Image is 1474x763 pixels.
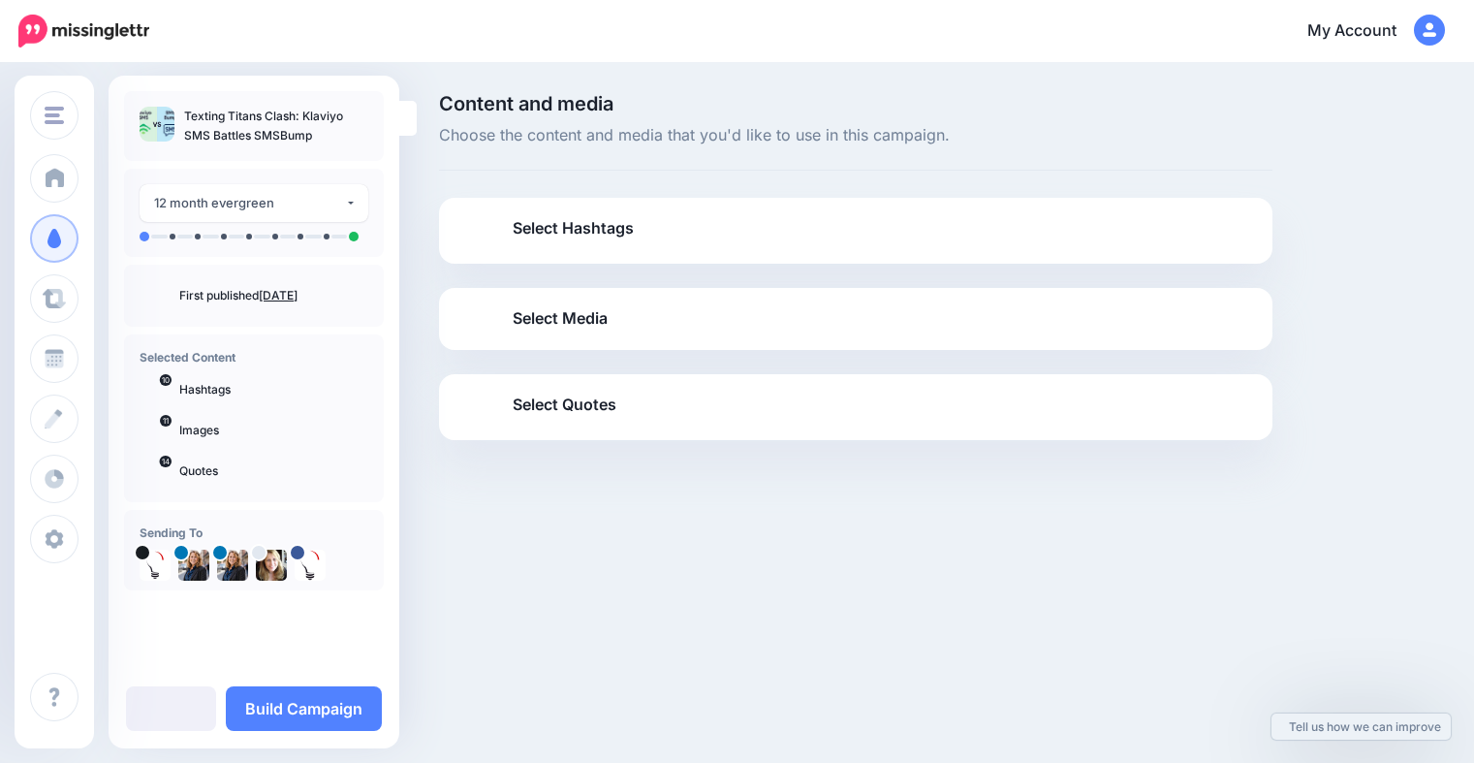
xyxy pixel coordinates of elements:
[160,415,172,427] span: 11
[154,192,345,214] div: 12 month evergreen
[513,305,608,332] span: Select Media
[184,107,368,145] p: Texting Titans Clash: Klaviyo SMS Battles SMSBump
[458,390,1253,440] a: Select Quotes
[18,15,149,48] img: Missinglettr
[140,184,368,222] button: 12 month evergreen
[295,550,326,581] img: picture-bsa63973.png
[513,392,616,418] span: Select Quotes
[160,456,172,467] span: 14
[160,374,172,386] span: 10
[259,288,298,302] a: [DATE]
[1288,8,1445,55] a: My Account
[513,215,634,241] span: Select Hashtags
[458,213,1253,264] a: Select Hashtags
[140,350,368,365] h4: Selected Content
[439,123,1272,148] span: Choose the content and media that you'd like to use in this campaign.
[256,550,287,581] img: ACg8ocJ0coae-RZNVTHbrBVoV6RIepLNB0tnktNU2NKdnjVbMkI__9z_s96-c-87585.png
[1271,714,1451,740] a: Tell us how we can improve
[140,525,368,540] h4: Sending To
[179,462,368,480] p: Quotes
[140,107,174,142] img: 578e72cecffa371b2230755799004684_thumb.jpg
[178,550,209,581] img: 1743778515918-40671.png
[439,94,1272,113] span: Content and media
[179,287,368,304] p: First published
[179,381,368,398] p: Hashtags
[458,303,1253,334] a: Select Media
[140,550,171,581] img: e1bNGjac-40676.jpg
[217,550,248,581] img: 1743778515918-40671.png
[45,107,64,124] img: menu.png
[179,422,368,439] p: Images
